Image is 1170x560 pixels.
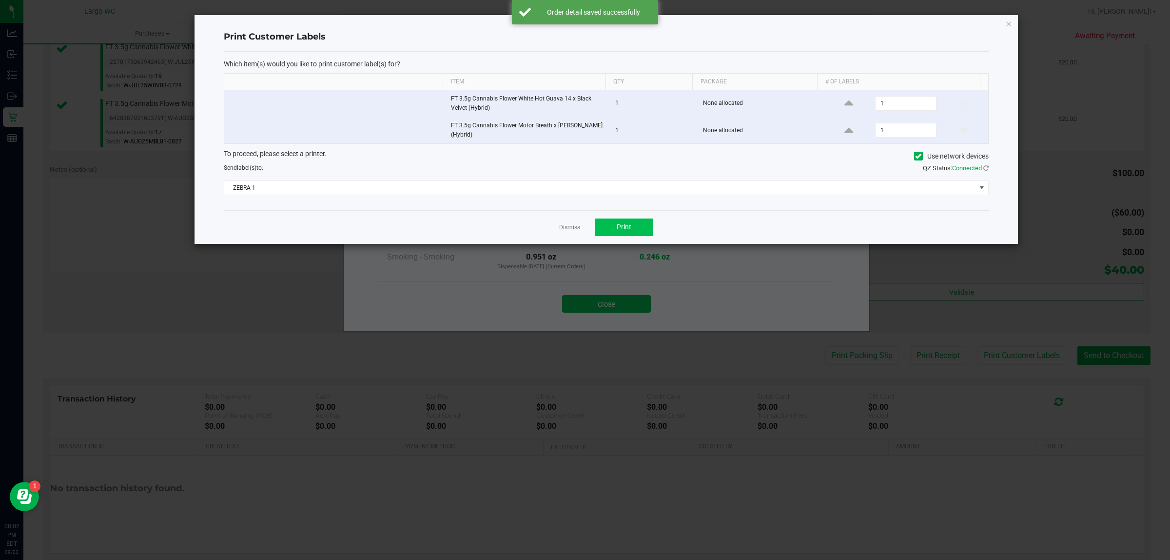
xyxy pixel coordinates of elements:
[224,181,976,195] span: ZEBRA-1
[559,223,580,232] a: Dismiss
[224,164,263,171] span: Send to:
[697,90,823,117] td: None allocated
[617,223,631,231] span: Print
[237,164,256,171] span: label(s)
[445,90,609,117] td: FT 3.5g Cannabis Flower White Hot Guava 14 x Black Velvet (Hybrid)
[224,60,989,68] p: Which item(s) would you like to print customer label(s) for?
[216,149,996,163] div: To proceed, please select a printer.
[10,482,39,511] iframe: Resource center
[443,74,605,90] th: Item
[609,117,698,143] td: 1
[224,31,989,43] h4: Print Customer Labels
[29,480,40,492] iframe: Resource center unread badge
[914,151,989,161] label: Use network devices
[536,7,651,17] div: Order detail saved successfully
[923,164,989,172] span: QZ Status:
[952,164,982,172] span: Connected
[605,74,693,90] th: Qty
[692,74,817,90] th: Package
[697,117,823,143] td: None allocated
[817,74,980,90] th: # of labels
[609,90,698,117] td: 1
[445,117,609,143] td: FT 3.5g Cannabis Flower Motor Breath x [PERSON_NAME] (Hybrid)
